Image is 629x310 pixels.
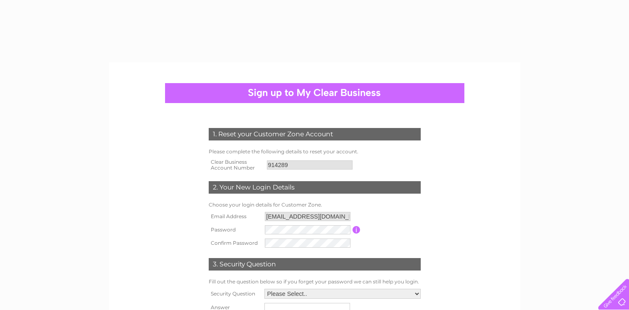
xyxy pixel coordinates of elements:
div: 1. Reset your Customer Zone Account [209,128,421,140]
div: 2. Your New Login Details [209,181,421,194]
td: Fill out the question below so if you forget your password we can still help you login. [207,277,423,287]
th: Security Question [207,287,262,301]
th: Confirm Password [207,236,263,250]
th: Email Address [207,210,263,223]
td: Please complete the following details to reset your account. [207,147,423,157]
input: Information [353,226,360,234]
th: Password [207,223,263,236]
div: 3. Security Question [209,258,421,271]
th: Clear Business Account Number [207,157,265,173]
td: Choose your login details for Customer Zone. [207,200,423,210]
